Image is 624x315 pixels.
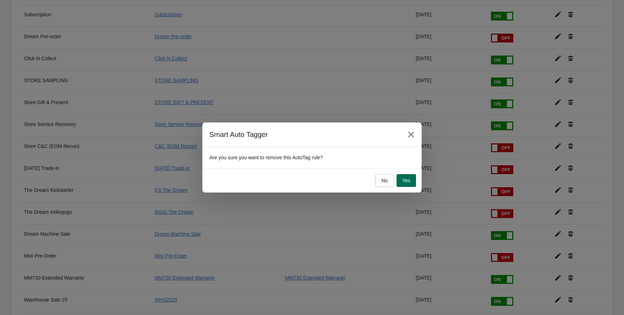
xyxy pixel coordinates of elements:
button: No [375,174,394,187]
button: Close [405,128,417,141]
span: No [381,178,388,183]
span: Yes [402,178,410,183]
h2: Smart Auto Tagger [209,130,398,139]
p: Are you sure you want to remove this AutoTag rule? [209,154,415,161]
button: Yes [397,174,416,187]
